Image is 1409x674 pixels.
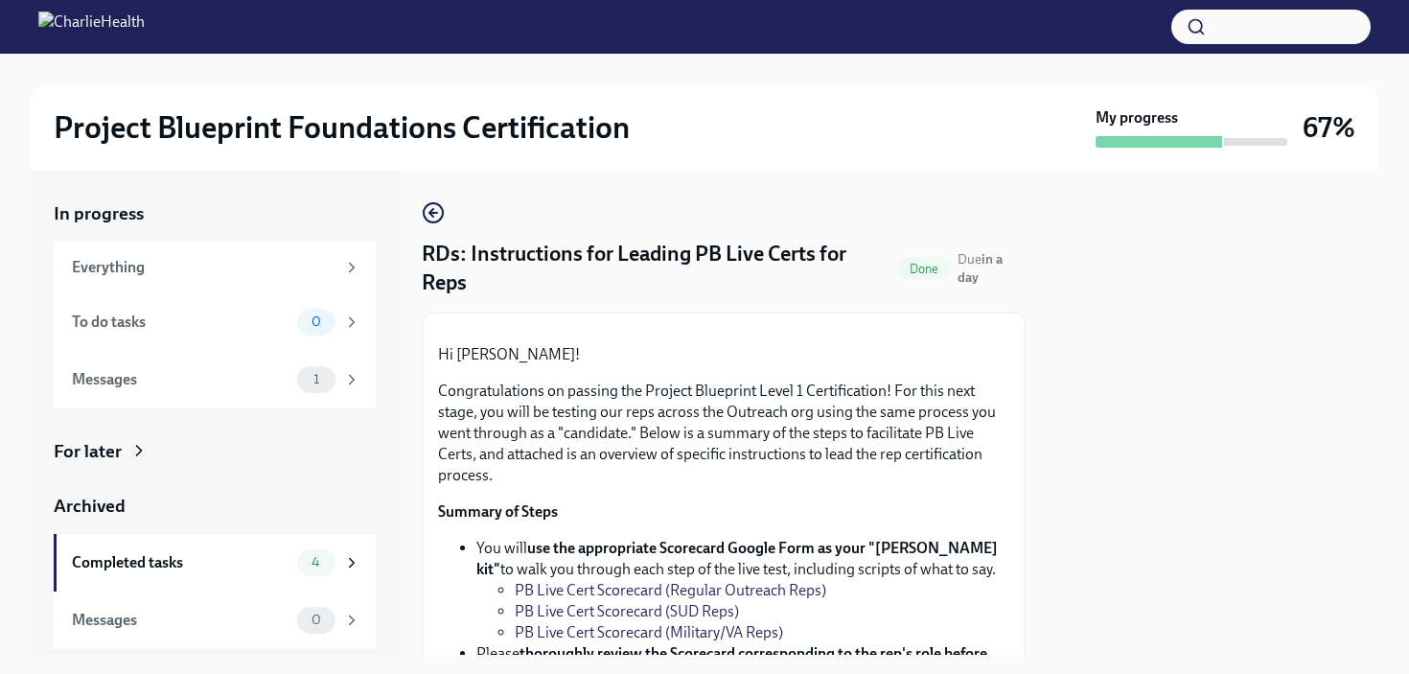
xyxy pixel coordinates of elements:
div: For later [54,439,122,464]
a: To do tasks0 [54,293,376,351]
span: 0 [300,613,333,627]
a: PB Live Cert Scorecard (SUD Reps) [515,602,739,620]
strong: use the appropriate Scorecard Google Form as your "[PERSON_NAME] kit" [476,539,998,578]
span: 0 [300,314,333,329]
a: Archived [54,494,376,519]
span: 4 [300,555,332,569]
p: Congratulations on passing the Project Blueprint Level 1 Certification! For this next stage, you ... [438,381,1009,486]
div: Completed tasks [72,552,289,573]
a: Completed tasks4 [54,534,376,592]
img: CharlieHealth [38,12,145,42]
div: Messages [72,369,289,390]
a: PB Live Cert Scorecard (Military/VA Reps) [515,623,783,641]
a: Messages1 [54,351,376,408]
div: Everything [72,257,335,278]
a: PB Live Cert Scorecard (Regular Outreach Reps) [515,581,826,599]
a: Messages0 [54,592,376,649]
span: Due [958,251,1003,286]
strong: in a day [958,251,1003,286]
p: Hi [PERSON_NAME]! [438,344,1009,365]
a: Everything [54,242,376,293]
span: September 16th, 2025 18:00 [958,250,1026,287]
span: Done [898,262,951,276]
a: For later [54,439,376,464]
strong: Summary of Steps [438,502,558,521]
a: In progress [54,201,376,226]
strong: My progress [1096,107,1178,128]
li: You will to walk you through each step of the live test, including scripts of what to say. [476,538,1009,643]
span: 1 [302,372,331,386]
h3: 67% [1303,110,1355,145]
div: Messages [72,610,289,631]
div: To do tasks [72,312,289,333]
h4: RDs: Instructions for Leading PB Live Certs for Reps [422,240,890,297]
h2: Project Blueprint Foundations Certification [54,108,630,147]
